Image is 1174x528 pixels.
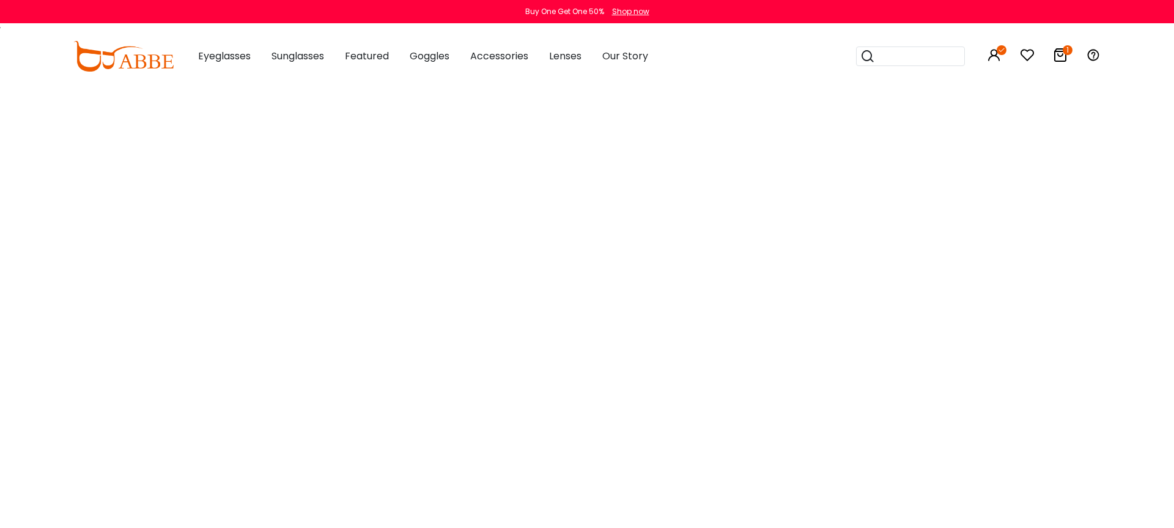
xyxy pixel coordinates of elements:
[612,6,649,17] div: Shop now
[549,49,581,63] span: Lenses
[198,49,251,63] span: Eyeglasses
[410,49,449,63] span: Goggles
[1063,45,1072,55] i: 1
[525,6,604,17] div: Buy One Get One 50%
[73,41,174,72] img: abbeglasses.com
[1053,50,1068,64] a: 1
[470,49,528,63] span: Accessories
[606,6,649,17] a: Shop now
[602,49,648,63] span: Our Story
[345,49,389,63] span: Featured
[271,49,324,63] span: Sunglasses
